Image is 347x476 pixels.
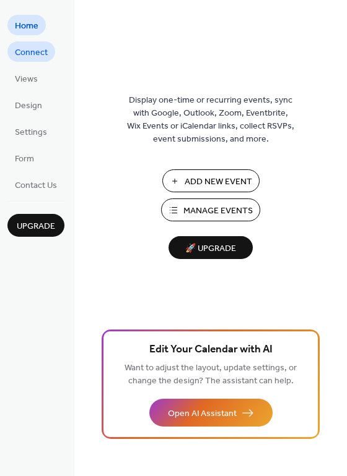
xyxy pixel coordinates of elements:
span: Form [15,153,34,166]
a: Contact Us [7,174,64,195]
a: Views [7,68,45,88]
span: Add New Event [185,176,252,189]
button: Upgrade [7,214,64,237]
span: 🚀 Upgrade [176,240,245,257]
span: Open AI Assistant [168,407,237,420]
span: Connect [15,46,48,59]
button: Manage Events [161,198,260,221]
span: Settings [15,126,47,139]
button: 🚀 Upgrade [169,236,253,259]
span: Home [15,20,38,33]
span: Display one-time or recurring events, sync with Google, Outlook, Zoom, Eventbrite, Wix Events or ... [127,94,294,146]
a: Design [7,95,50,115]
button: Add New Event [162,169,260,192]
span: Edit Your Calendar with AI [149,341,273,359]
span: Design [15,100,42,113]
a: Form [7,148,42,168]
a: Connect [7,41,55,62]
span: Manage Events [183,205,253,218]
span: Upgrade [17,220,55,233]
span: Views [15,73,38,86]
span: Want to adjust the layout, update settings, or change the design? The assistant can help. [125,360,297,389]
button: Open AI Assistant [149,399,273,427]
a: Home [7,15,46,35]
span: Contact Us [15,179,57,192]
a: Settings [7,121,55,142]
